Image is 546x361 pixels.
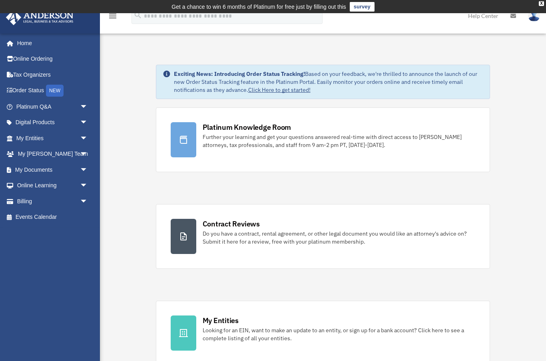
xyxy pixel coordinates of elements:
a: Billingarrow_drop_down [6,193,100,209]
a: Online Learningarrow_drop_down [6,178,100,194]
div: close [539,1,544,6]
i: search [134,11,142,20]
i: menu [108,11,118,21]
img: User Pic [528,10,540,22]
a: Click Here to get started! [248,86,311,93]
a: My Documentsarrow_drop_down [6,162,100,178]
a: menu [108,14,118,21]
div: Looking for an EIN, want to make an update to an entity, or sign up for a bank account? Click her... [203,326,476,342]
a: Contract Reviews Do you have a contract, rental agreement, or other legal document you would like... [156,204,490,269]
div: Platinum Knowledge Room [203,122,291,132]
span: arrow_drop_down [80,146,96,163]
a: Platinum Knowledge Room Further your learning and get your questions answered real-time with dire... [156,107,490,172]
span: arrow_drop_down [80,178,96,194]
strong: Exciting News: Introducing Order Status Tracking! [174,70,305,77]
a: Tax Organizers [6,67,100,83]
div: Further your learning and get your questions answered real-time with direct access to [PERSON_NAM... [203,133,476,149]
div: Get a chance to win 6 months of Platinum for free just by filling out this [171,2,346,12]
span: arrow_drop_down [80,130,96,147]
img: Anderson Advisors Platinum Portal [4,10,76,25]
a: Platinum Q&Aarrow_drop_down [6,99,100,115]
div: Based on your feedback, we're thrilled to announce the launch of our new Order Status Tracking fe... [174,70,484,94]
div: My Entities [203,315,239,325]
div: Contract Reviews [203,219,260,229]
a: Digital Productsarrow_drop_down [6,115,100,131]
a: Events Calendar [6,209,100,225]
a: My [PERSON_NAME] Teamarrow_drop_down [6,146,100,162]
span: arrow_drop_down [80,115,96,131]
a: Online Ordering [6,51,100,67]
a: survey [350,2,375,12]
div: Do you have a contract, rental agreement, or other legal document you would like an attorney's ad... [203,230,476,246]
div: NEW [46,85,64,97]
span: arrow_drop_down [80,99,96,115]
a: Home [6,35,96,51]
span: arrow_drop_down [80,162,96,178]
span: arrow_drop_down [80,193,96,210]
a: My Entitiesarrow_drop_down [6,130,100,146]
a: Order StatusNEW [6,83,100,99]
